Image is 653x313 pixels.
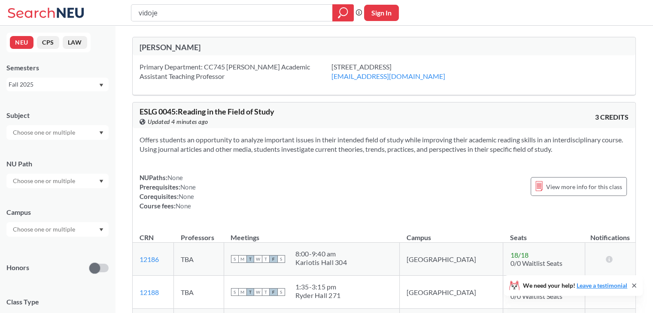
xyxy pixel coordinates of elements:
span: M [239,288,246,296]
button: LAW [63,36,87,49]
svg: Dropdown arrow [99,180,103,183]
div: 1:35 - 3:15 pm [295,283,341,291]
span: W [254,255,262,263]
div: Dropdown arrow [6,125,109,140]
span: F [270,288,277,296]
span: 3 CREDITS [595,112,629,122]
input: Choose one or multiple [9,127,81,138]
div: CRN [140,233,154,242]
div: Fall 2025Dropdown arrow [6,78,109,91]
div: NU Path [6,159,109,169]
span: T [246,255,254,263]
svg: Dropdown arrow [99,84,103,87]
span: 0/0 Waitlist Seats [510,292,562,300]
span: S [277,288,285,296]
span: View more info for this class [546,181,622,192]
span: None [167,174,183,181]
div: Subject [6,111,109,120]
span: 18 / 18 [510,251,528,259]
div: Semesters [6,63,109,72]
input: Choose one or multiple [9,224,81,235]
span: ESLG 0045 : Reading in the Field of Study [140,107,274,116]
th: Seats [503,224,585,243]
div: Ryder Hall 271 [295,291,341,300]
button: CPS [37,36,59,49]
section: Offers students an opportunity to analyze important issues in their intended field of study while... [140,135,629,154]
div: NUPaths: Prerequisites: Corequisites: Course fees: [140,173,196,211]
th: Professors [174,224,224,243]
div: Primary Department: CC745 [PERSON_NAME] Academic Assistant Teaching Professor [140,62,331,81]
td: TBA [174,276,224,309]
span: S [231,288,239,296]
span: Updated 4 minutes ago [148,117,208,126]
span: F [270,255,277,263]
p: Honors [6,263,29,273]
div: Fall 2025 [9,80,98,89]
div: [PERSON_NAME] [140,42,384,52]
a: 12188 [140,288,159,296]
div: [STREET_ADDRESS] [331,62,467,81]
span: None [180,183,196,191]
input: Class, professor, course number, "phrase" [138,6,326,20]
span: S [277,255,285,263]
svg: Dropdown arrow [99,228,103,232]
button: NEU [10,36,33,49]
span: Class Type [6,297,109,307]
button: Sign In [364,5,399,21]
svg: magnifying glass [338,7,348,19]
div: Kariotis Hall 304 [295,258,347,267]
span: T [262,288,270,296]
span: M [239,255,246,263]
td: [GEOGRAPHIC_DATA] [400,243,503,276]
th: Notifications [585,224,635,243]
th: Meetings [224,224,400,243]
div: Dropdown arrow [6,222,109,237]
div: magnifying glass [332,4,354,21]
a: 12186 [140,255,159,263]
div: 8:00 - 9:40 am [295,250,347,258]
span: T [246,288,254,296]
td: [GEOGRAPHIC_DATA] [400,276,503,309]
span: 0/0 Waitlist Seats [510,259,562,267]
span: We need your help! [523,283,627,289]
input: Choose one or multiple [9,176,81,186]
td: TBA [174,243,224,276]
span: T [262,255,270,263]
th: Campus [400,224,503,243]
a: Leave a testimonial [577,282,627,289]
span: W [254,288,262,296]
a: [EMAIL_ADDRESS][DOMAIN_NAME] [331,72,445,80]
div: Campus [6,208,109,217]
span: None [179,193,194,200]
svg: Dropdown arrow [99,131,103,135]
div: Dropdown arrow [6,174,109,188]
span: S [231,255,239,263]
span: None [176,202,191,210]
